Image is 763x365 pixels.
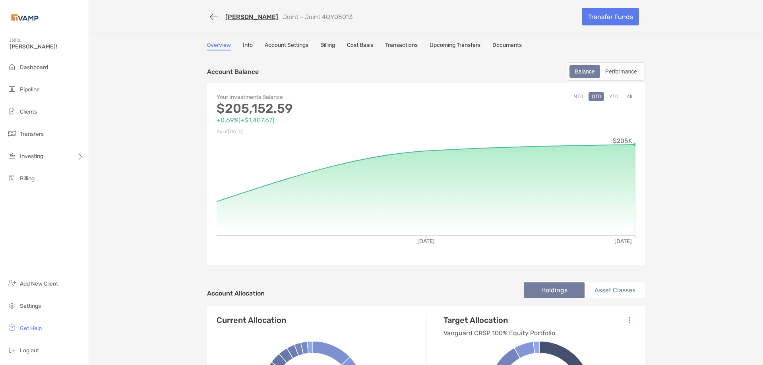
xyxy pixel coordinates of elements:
[217,127,426,137] p: As of [DATE]
[613,137,632,145] tspan: $205K
[7,62,17,71] img: dashboard icon
[624,92,635,101] button: All
[20,153,43,160] span: Investing
[207,290,265,297] h4: Account Allocation
[20,64,48,71] span: Dashboard
[567,62,645,81] div: segmented control
[589,92,604,101] button: QTD
[20,175,35,182] span: Billing
[492,42,522,50] a: Documents
[243,42,253,50] a: Info
[265,42,308,50] a: Account Settings
[20,108,37,115] span: Clients
[10,43,84,50] span: [PERSON_NAME]!
[443,328,555,338] p: Vanguard CRSP 100% Equity Portfolio
[20,86,40,93] span: Pipeline
[347,42,373,50] a: Cost Basis
[7,84,17,94] img: pipeline icon
[7,323,17,332] img: get-help icon
[20,280,58,287] span: Add New Client
[283,13,353,21] p: Joint - Joint 4QY05013
[7,278,17,288] img: add_new_client icon
[430,42,480,50] a: Upcoming Transfers
[582,8,639,25] a: Transfer Funds
[7,151,17,160] img: investing icon
[320,42,335,50] a: Billing
[443,315,555,325] h4: Target Allocation
[7,345,17,355] img: logout icon
[570,66,599,77] div: Balance
[614,238,632,245] tspan: [DATE]
[225,13,278,21] a: [PERSON_NAME]
[217,92,426,102] p: Your Investments Balance
[629,317,630,324] img: Icon List Menu
[207,67,259,77] p: Account Balance
[217,104,426,114] p: $205,152.59
[524,282,585,298] li: Holdings
[7,129,17,138] img: transfers icon
[417,238,435,245] tspan: [DATE]
[217,315,286,325] h4: Current Allocation
[585,282,645,298] li: Asset Classes
[20,303,41,309] span: Settings
[207,42,231,50] a: Overview
[20,131,44,137] span: Transfers
[20,347,39,354] span: Log out
[20,325,42,332] span: Get Help
[217,115,426,125] p: +0.69% ( +$1,407.67 )
[7,173,17,183] img: billing icon
[7,301,17,310] img: settings icon
[385,42,418,50] a: Transactions
[570,92,587,101] button: MTD
[601,66,641,77] div: Performance
[7,106,17,116] img: clients icon
[10,3,40,32] img: Zoe Logo
[606,92,622,101] button: YTD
